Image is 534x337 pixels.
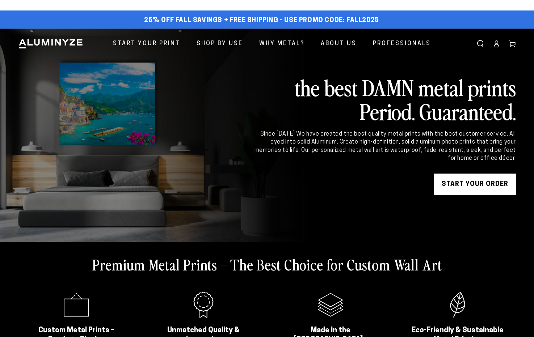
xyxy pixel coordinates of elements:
a: Shop By Use [191,34,248,54]
span: Start Your Print [113,39,180,49]
a: Professionals [367,34,436,54]
a: About Us [315,34,362,54]
span: 25% off FALL Savings + Free Shipping - Use Promo Code: FALL2025 [144,17,379,25]
span: Shop By Use [197,39,243,49]
div: Since [DATE] We have created the best quality metal prints with the best customer service. All dy... [253,130,516,163]
span: About Us [321,39,357,49]
img: Aluminyze [18,38,83,49]
a: Start Your Print [108,34,186,54]
h2: the best DAMN metal prints Period. Guaranteed. [253,75,516,123]
span: Why Metal? [259,39,304,49]
a: Why Metal? [254,34,310,54]
summary: Search our site [472,36,488,52]
a: START YOUR Order [434,174,516,195]
span: Professionals [373,39,431,49]
h2: Premium Metal Prints – The Best Choice for Custom Wall Art [92,255,442,274]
